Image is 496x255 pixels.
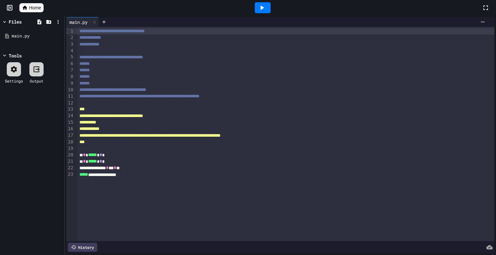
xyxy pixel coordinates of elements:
div: 17 [66,132,74,139]
div: 3 [66,41,74,48]
div: Tools [9,52,22,59]
div: 18 [66,139,74,145]
div: main.py [12,33,62,39]
div: 13 [66,106,74,113]
div: 23 [66,171,74,178]
div: 22 [66,165,74,171]
div: 14 [66,113,74,119]
div: Files [9,18,22,25]
div: 16 [66,126,74,132]
div: 6 [66,61,74,67]
div: 7 [66,67,74,74]
div: 8 [66,74,74,80]
div: main.py [66,17,99,27]
div: Output [30,78,43,84]
a: Home [19,3,44,12]
span: Home [29,5,41,11]
div: History [68,243,97,252]
div: 10 [66,87,74,93]
div: 15 [66,119,74,126]
div: 20 [66,152,74,158]
div: 12 [66,100,74,106]
div: 4 [66,48,74,54]
div: main.py [66,19,91,25]
div: Settings [5,78,23,84]
div: 5 [66,54,74,60]
div: 19 [66,145,74,152]
div: 11 [66,93,74,100]
div: 9 [66,80,74,87]
div: 1 [66,28,74,34]
div: 2 [66,34,74,41]
div: 21 [66,158,74,165]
